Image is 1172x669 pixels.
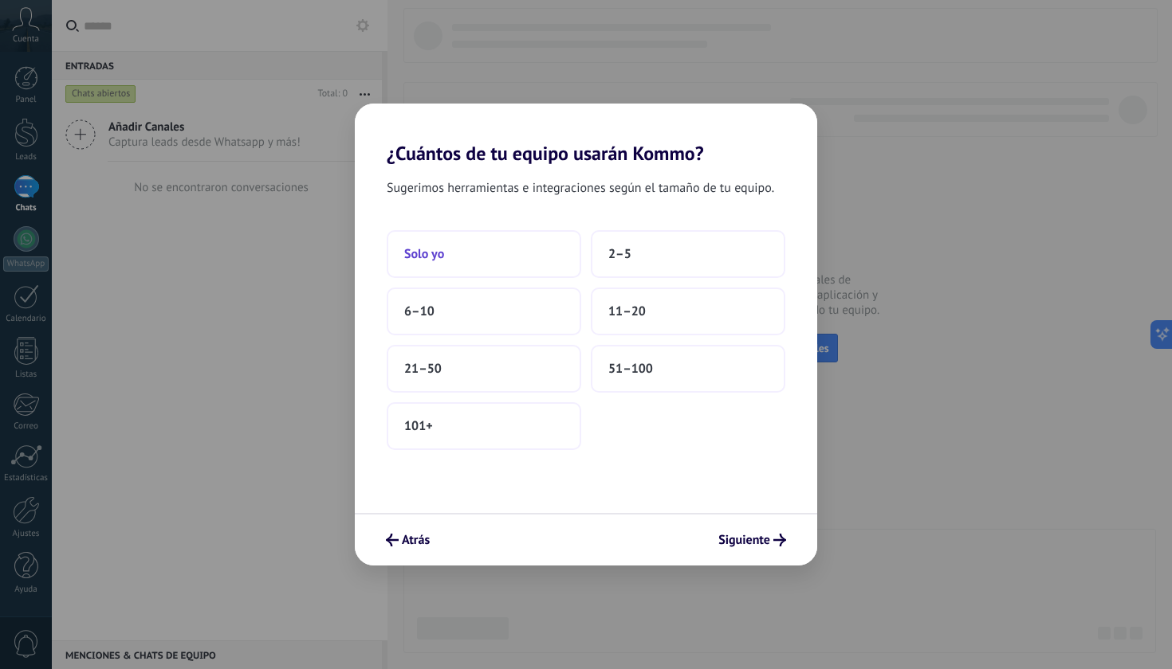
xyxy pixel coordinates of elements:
span: 11–20 [608,303,646,319]
span: Atrás [402,534,430,546]
span: 6–10 [404,303,435,319]
span: Siguiente [718,534,770,546]
span: 21–50 [404,361,442,377]
button: 6–10 [387,288,581,335]
button: Siguiente [711,526,793,554]
button: 21–50 [387,345,581,393]
button: Solo yo [387,230,581,278]
button: 101+ [387,402,581,450]
button: Atrás [379,526,437,554]
span: 51–100 [608,361,653,377]
button: 51–100 [591,345,785,393]
h2: ¿Cuántos de tu equipo usarán Kommo? [355,104,817,165]
span: 101+ [404,418,433,434]
button: 2–5 [591,230,785,278]
span: Solo yo [404,246,444,262]
span: 2–5 [608,246,631,262]
span: Sugerimos herramientas e integraciones según el tamaño de tu equipo. [387,178,774,198]
button: 11–20 [591,288,785,335]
